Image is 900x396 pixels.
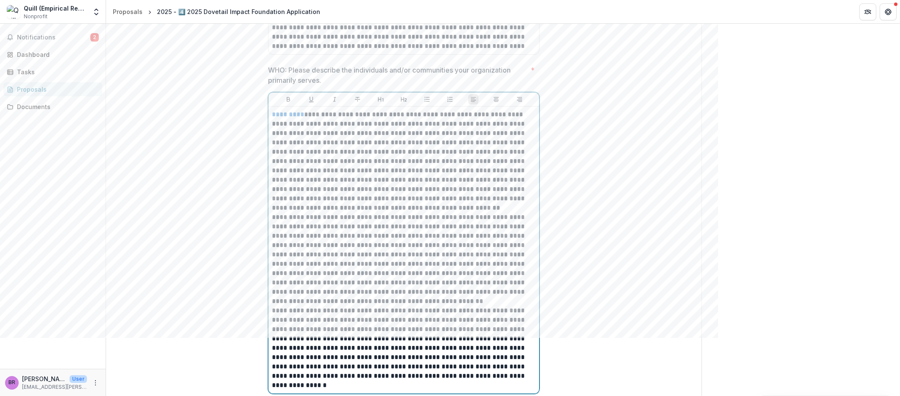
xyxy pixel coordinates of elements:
[24,13,48,20] span: Nonprofit
[514,94,525,104] button: Align Right
[109,6,324,18] nav: breadcrumb
[90,33,99,42] span: 2
[306,94,316,104] button: Underline
[17,67,95,76] div: Tasks
[157,7,320,16] div: 2025 - 4️⃣ 2025 Dovetail Impact Foundation Application
[399,94,409,104] button: Heading 2
[17,34,90,41] span: Notifications
[8,380,15,385] div: Bebe Ryan
[283,94,293,104] button: Bold
[352,94,363,104] button: Strike
[491,94,501,104] button: Align Center
[445,94,455,104] button: Ordered List
[17,85,95,94] div: Proposals
[422,94,432,104] button: Bullet List
[7,5,20,19] img: Quill (Empirical Resolutions, Inc).
[17,50,95,59] div: Dashboard
[468,94,478,104] button: Align Left
[90,378,101,388] button: More
[3,48,102,62] a: Dashboard
[113,7,143,16] div: Proposals
[109,6,146,18] a: Proposals
[859,3,876,20] button: Partners
[3,31,102,44] button: Notifications2
[70,375,87,383] p: User
[22,383,87,391] p: [EMAIL_ADDRESS][PERSON_NAME][DOMAIN_NAME]
[268,65,527,85] p: WHO: Please describe the individuals and/or communities your organization primarily serves.
[17,102,95,111] div: Documents
[330,94,340,104] button: Italicize
[90,3,102,20] button: Open entity switcher
[3,82,102,96] a: Proposals
[24,4,87,13] div: Quill (Empirical Resolutions, Inc).
[376,94,386,104] button: Heading 1
[3,65,102,79] a: Tasks
[880,3,897,20] button: Get Help
[3,100,102,114] a: Documents
[22,374,66,383] p: [PERSON_NAME]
